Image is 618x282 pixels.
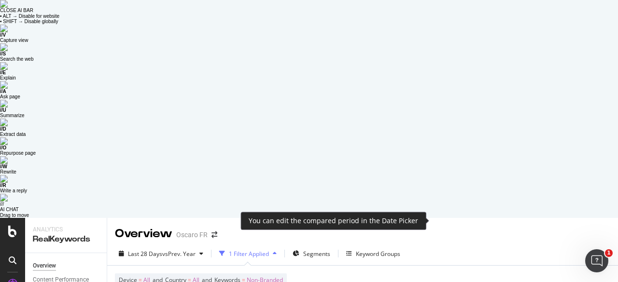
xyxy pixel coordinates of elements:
[342,246,404,261] button: Keyword Groups
[585,249,608,272] iframe: Intercom live chat
[176,230,208,240] div: Oscaro FR
[356,250,400,258] div: Keyword Groups
[162,250,196,258] span: vs Prev. Year
[605,249,613,257] span: 1
[215,246,281,261] button: 1 Filter Applied
[249,216,418,226] div: You can edit the compared period in the Date Picker
[33,226,99,234] div: Analytics
[211,231,217,238] div: arrow-right-arrow-left
[33,234,99,245] div: RealKeywords
[33,261,56,271] div: Overview
[289,246,334,261] button: Segments
[303,250,330,258] span: Segments
[128,250,162,258] span: Last 28 Days
[115,246,207,261] button: Last 28 DaysvsPrev. Year
[115,226,172,242] div: Overview
[229,250,269,258] div: 1 Filter Applied
[33,261,100,271] a: Overview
